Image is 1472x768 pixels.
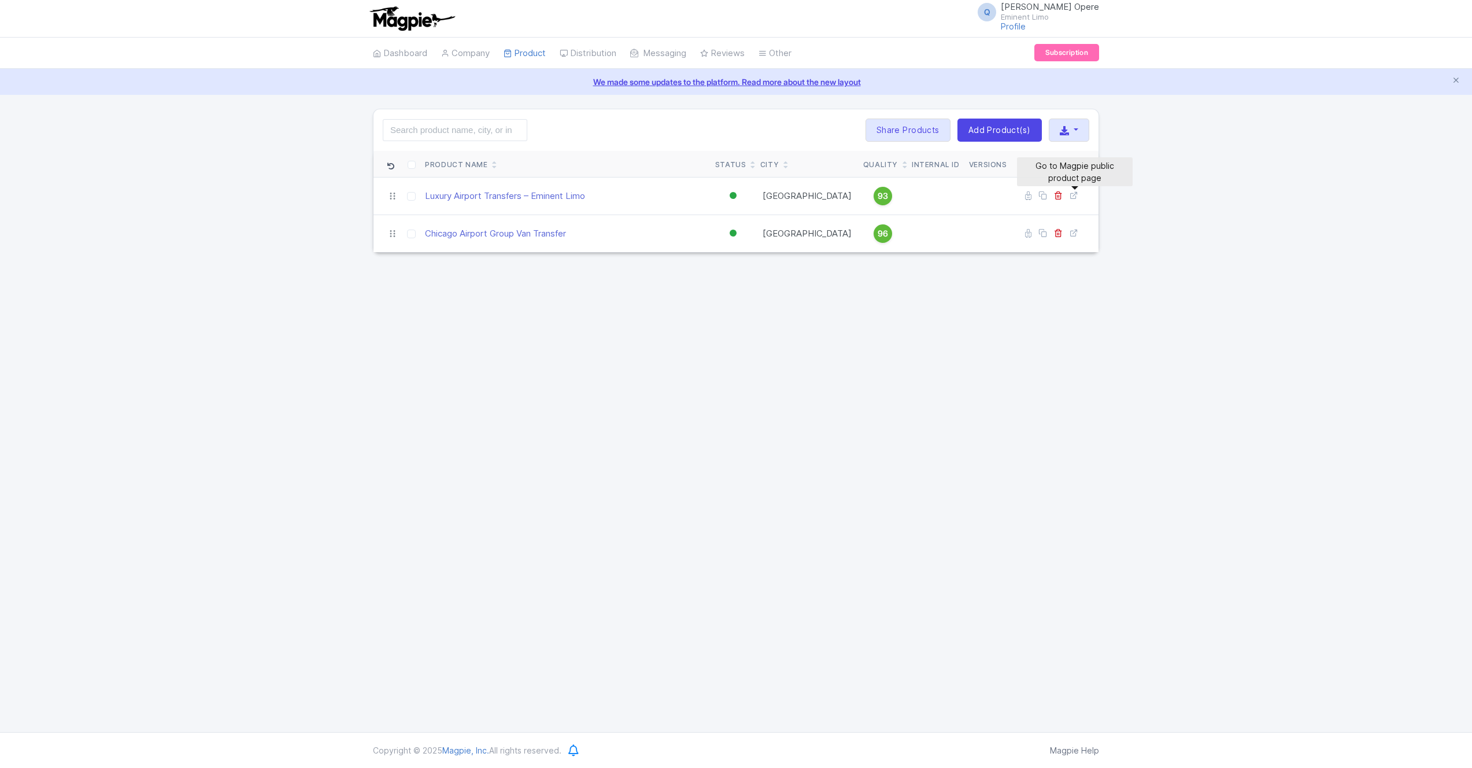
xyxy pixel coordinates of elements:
a: Company [441,38,490,69]
th: Internal ID [907,151,964,178]
div: Active [727,187,739,204]
span: Magpie, Inc. [442,745,489,755]
a: Add Product(s) [957,119,1042,142]
span: 96 [878,227,888,240]
div: Copyright © 2025 All rights reserved. [366,744,568,756]
a: Q [PERSON_NAME] Opere Eminent Limo [971,2,1099,21]
a: Subscription [1034,44,1099,61]
a: Share Products [866,119,950,142]
a: We made some updates to the platform. Read more about the new layout [7,76,1465,88]
div: Active [727,225,739,242]
td: [GEOGRAPHIC_DATA] [756,215,859,252]
a: Profile [1001,21,1026,31]
a: Reviews [700,38,745,69]
a: Distribution [560,38,616,69]
div: Quality [863,160,898,170]
a: 93 [863,187,903,205]
input: Search product name, city, or interal id [383,119,527,141]
small: Eminent Limo [1001,13,1099,21]
th: Versions [964,151,1012,178]
a: Dashboard [373,38,427,69]
span: Q [978,3,996,21]
a: Magpie Help [1050,745,1099,755]
button: Close announcement [1452,75,1460,88]
span: 93 [878,190,888,202]
div: Product Name [425,160,487,170]
a: Other [759,38,792,69]
a: 96 [863,224,903,243]
span: [PERSON_NAME] Opere [1001,1,1099,12]
a: Messaging [630,38,686,69]
a: Product [504,38,546,69]
div: City [760,160,779,170]
a: Chicago Airport Group Van Transfer [425,227,566,241]
td: [GEOGRAPHIC_DATA] [756,177,859,215]
div: Go to Magpie public product page [1017,157,1133,186]
a: Luxury Airport Transfers – Eminent Limo [425,190,585,203]
img: logo-ab69f6fb50320c5b225c76a69d11143b.png [367,6,457,31]
div: Status [715,160,746,170]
